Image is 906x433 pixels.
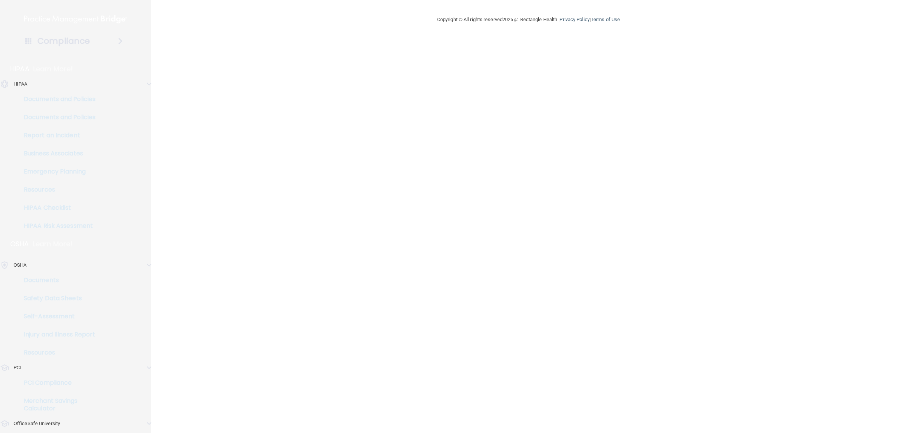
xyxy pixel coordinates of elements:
[5,295,108,302] p: Safety Data Sheets
[5,222,108,230] p: HIPAA Risk Assessment
[33,240,73,249] p: Learn More!
[5,379,108,387] p: PCI Compliance
[10,64,29,74] p: HIPAA
[5,349,108,356] p: Resources
[5,95,108,103] p: Documents and Policies
[14,80,28,89] p: HIPAA
[14,363,21,372] p: PCI
[5,132,108,139] p: Report an Incident
[14,419,60,428] p: OfficeSafe University
[33,64,73,74] p: Learn More!
[5,331,108,338] p: Injury and Illness Report
[5,150,108,157] p: Business Associates
[24,12,127,27] img: PMB logo
[5,397,108,412] p: Merchant Savings Calculator
[14,261,26,270] p: OSHA
[5,276,108,284] p: Documents
[5,204,108,212] p: HIPAA Checklist
[5,186,108,193] p: Resources
[5,114,108,121] p: Documents and Policies
[591,17,620,22] a: Terms of Use
[37,36,90,46] h4: Compliance
[5,168,108,175] p: Emergency Planning
[10,240,29,249] p: OSHA
[391,8,666,32] div: Copyright © All rights reserved 2025 @ Rectangle Health | |
[559,17,589,22] a: Privacy Policy
[5,313,108,320] p: Self-Assessment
